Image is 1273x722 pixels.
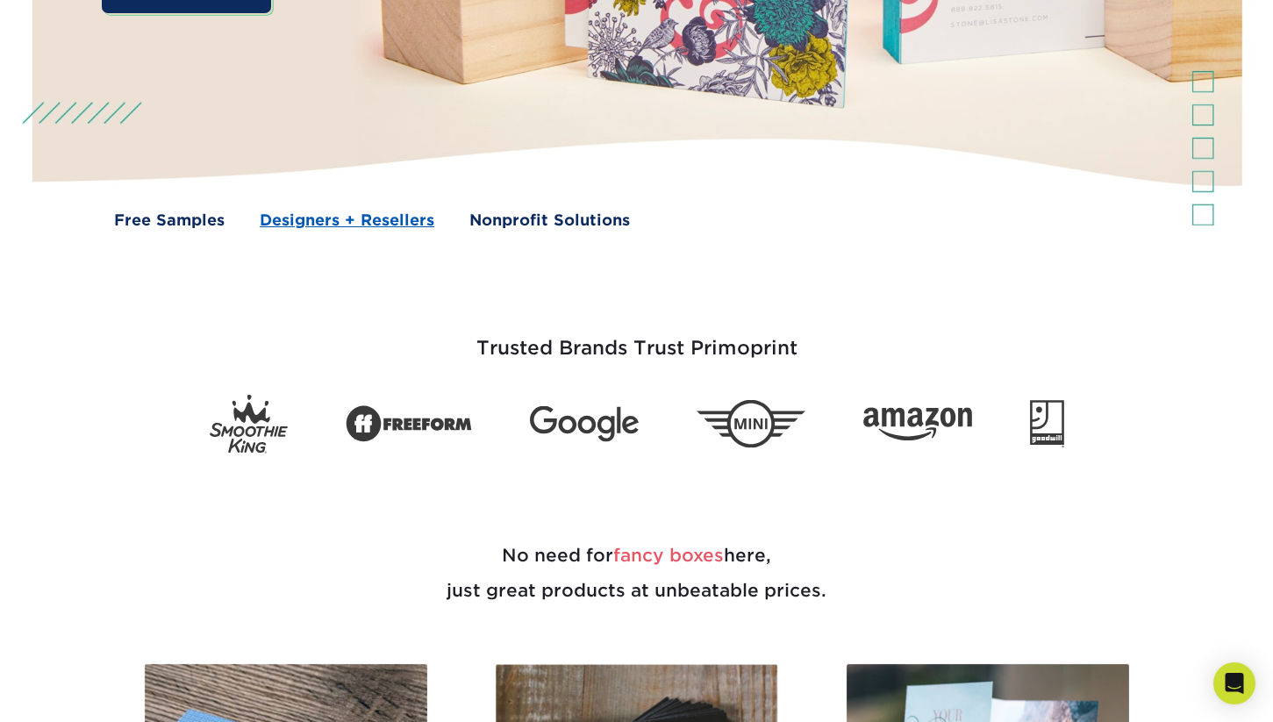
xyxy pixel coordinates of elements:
[346,397,472,453] img: Freeform
[260,209,434,232] a: Designers + Resellers
[210,395,288,454] img: Smoothie King
[114,209,225,232] a: Free Samples
[469,209,630,232] a: Nonprofit Solutions
[613,545,724,566] span: fancy boxes
[124,295,1150,381] h3: Trusted Brands Trust Primoprint
[863,408,972,441] img: Amazon
[697,400,805,448] img: Mini
[1030,401,1064,448] img: Goodwill
[124,496,1150,650] h2: No need for here, just great products at unbeatable prices.
[530,406,639,442] img: Google
[4,668,149,716] iframe: Google Customer Reviews
[1213,662,1255,704] div: Open Intercom Messenger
